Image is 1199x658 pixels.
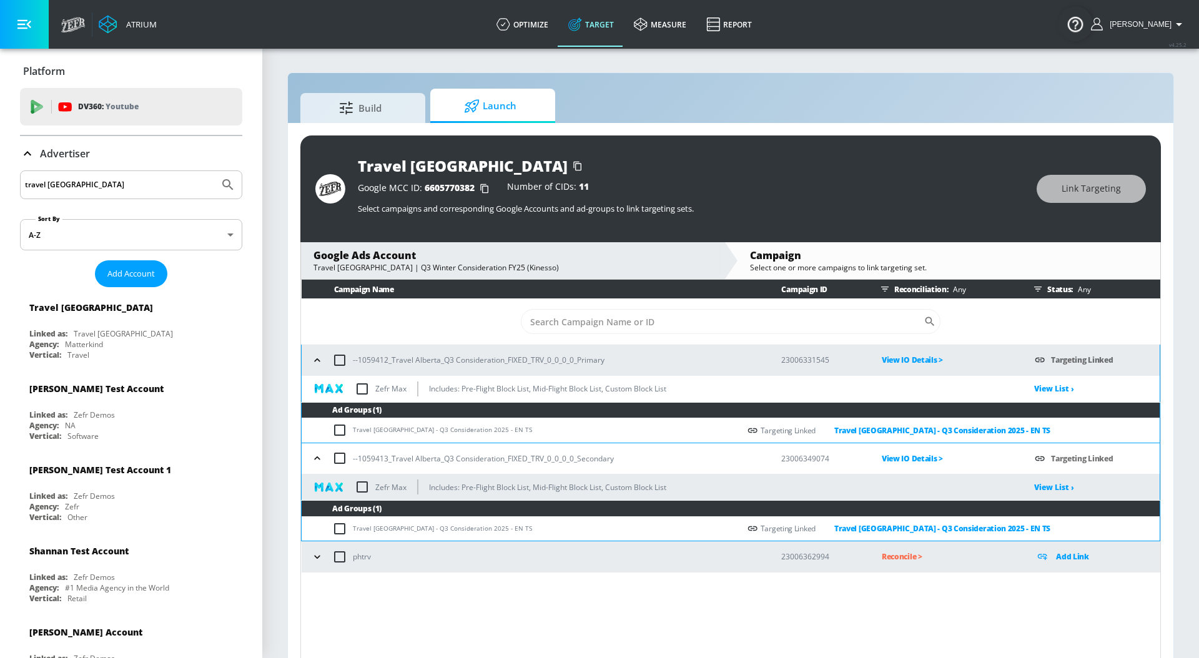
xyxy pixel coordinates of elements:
span: v 4.25.2 [1169,41,1187,48]
div: Vertical: [29,593,61,604]
div: [PERSON_NAME] Test Account 1 [29,464,171,476]
div: Google MCC ID: [358,182,495,195]
div: Platform [20,54,242,89]
a: Target [558,2,624,47]
button: Open Resource Center [1058,6,1093,41]
a: View List › [1034,383,1074,394]
div: Google Ads AccountTravel [GEOGRAPHIC_DATA] | Q3 Winter Consideration FY25 (Kinesso) [301,242,724,279]
div: Travel [GEOGRAPHIC_DATA]Linked as:Travel [GEOGRAPHIC_DATA]Agency:MatterkindVertical:Travel [20,292,242,363]
div: Number of CIDs: [507,182,589,195]
p: Includes: Pre-Flight Block List, Mid-Flight Block List, Custom Block List [429,382,666,395]
a: optimize [486,2,558,47]
div: Vertical: [29,350,61,360]
p: View IO Details > [882,353,1015,367]
div: Agency: [29,339,59,350]
span: Add Account [107,267,155,281]
p: 23006362994 [781,550,861,563]
span: 6605770382 [425,182,475,194]
p: Reconcile > [882,549,1015,564]
th: Ad Groups (1) [302,403,1160,418]
div: Shannan Test Account [29,545,129,557]
th: Campaign ID [761,280,861,299]
div: #1 Media Agency in the World [65,582,169,593]
div: [PERSON_NAME] Test Account [29,383,164,395]
div: Zefr Demos [74,410,115,420]
p: Advertiser [40,147,90,160]
div: Travel [67,350,89,360]
div: Targeting Linked [761,423,1050,438]
div: Google Ads Account [313,248,711,262]
p: Any [948,283,965,296]
a: Targeting Linked [1051,453,1113,464]
p: View IO Details > [882,451,1015,466]
div: A-Z [20,219,242,250]
a: Atrium [99,15,157,34]
a: Travel [GEOGRAPHIC_DATA] - Q3 Consideration 2025 - EN TS [816,521,1050,536]
div: Vertical: [29,512,61,523]
div: Reconciliation: [876,280,1015,298]
div: Software [67,431,99,441]
a: View List › [1034,482,1074,493]
p: Includes: Pre-Flight Block List, Mid-Flight Block List, Custom Block List [429,481,666,494]
span: Build [313,93,408,123]
button: [PERSON_NAME] [1091,17,1187,32]
div: [PERSON_NAME] Test AccountLinked as:Zefr DemosAgency:NAVertical:Software [20,373,242,444]
button: Submit Search [214,171,242,199]
div: Agency: [29,501,59,512]
label: Sort By [36,215,62,223]
p: Youtube [106,100,139,113]
div: Search CID Name or Number [521,309,940,334]
div: Status: [1029,280,1160,298]
div: DV360: Youtube [20,88,242,125]
div: [PERSON_NAME] Account [29,626,142,638]
input: Search Campaign Name or ID [521,309,924,334]
div: Linked as: [29,410,67,420]
div: Retail [67,593,87,604]
div: Campaign [750,248,1148,262]
p: --1059412_Travel Alberta_Q3 Consideration_FIXED_TRV_0_0_0_0_Primary [353,353,604,366]
p: 23006331545 [781,353,861,366]
div: Matterkind [65,339,103,350]
a: Targeting Linked [1051,355,1113,365]
td: Travel [GEOGRAPHIC_DATA] - Q3 Consideration 2025 - EN TS [302,418,739,443]
div: [PERSON_NAME] Test Account 1Linked as:Zefr DemosAgency:ZefrVertical:Other [20,454,242,526]
div: Atrium [121,19,157,30]
div: Agency: [29,420,59,431]
div: Vertical: [29,431,61,441]
p: Add Link [1056,549,1089,564]
div: NA [65,420,76,431]
span: login as: carolyn.xue@zefr.com [1105,20,1172,29]
div: Travel [GEOGRAPHIC_DATA] [358,155,568,176]
p: Zefr Max [375,481,407,494]
div: Other [67,512,87,523]
p: Zefr Max [375,382,407,395]
p: Any [1073,283,1090,296]
button: Add Account [95,260,167,287]
div: Shannan Test AccountLinked as:Zefr DemosAgency:#1 Media Agency in the WorldVertical:Retail [20,536,242,607]
div: Travel [GEOGRAPHIC_DATA] [29,302,153,313]
td: Travel [GEOGRAPHIC_DATA] - Q3 Consideration 2025 - EN TS [302,516,739,541]
div: Select one or more campaigns to link targeting set. [750,262,1148,273]
span: Launch [443,91,538,121]
a: Report [696,2,762,47]
p: Platform [23,64,65,78]
div: Travel [GEOGRAPHIC_DATA] [74,328,173,339]
div: Linked as: [29,491,67,501]
p: 23006349074 [781,452,861,465]
input: Search by name [25,177,214,193]
div: Targeting Linked [761,521,1050,536]
div: Zefr Demos [74,491,115,501]
th: Campaign Name [302,280,762,299]
th: Ad Groups (1) [302,501,1160,516]
p: DV360: [78,100,139,114]
a: measure [624,2,696,47]
div: Zefr Demos [74,572,115,582]
div: Linked as: [29,328,67,339]
p: phtrv [353,550,371,563]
